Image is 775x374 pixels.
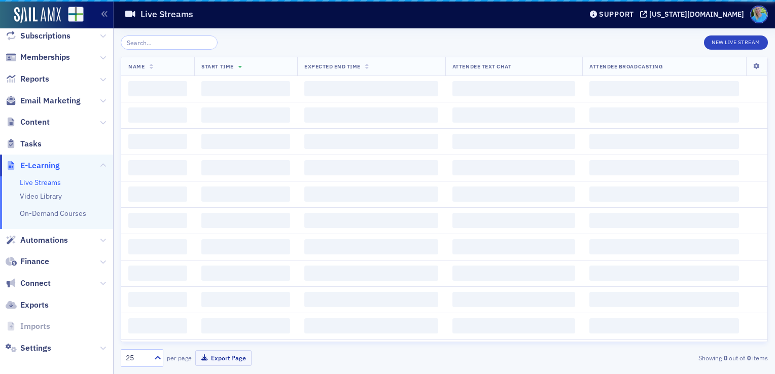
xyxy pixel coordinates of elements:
span: ‌ [128,160,187,175]
span: ‌ [201,318,290,333]
span: ‌ [128,213,187,228]
a: Exports [6,300,49,311]
span: ‌ [201,186,290,202]
span: Memberships [20,52,70,63]
input: Search… [121,35,218,50]
h1: Live Streams [140,8,193,20]
span: Profile [750,6,768,23]
span: ‌ [452,239,575,254]
span: ‌ [304,160,438,175]
a: Subscriptions [6,30,71,42]
span: ‌ [452,292,575,307]
span: ‌ [589,107,739,123]
span: Connect [20,278,51,289]
span: Attendee Text Chat [452,63,511,70]
span: ‌ [452,318,575,333]
span: ‌ [304,318,438,333]
span: ‌ [452,134,575,149]
a: On-Demand Courses [20,209,86,218]
span: Settings [20,343,51,354]
span: ‌ [201,239,290,254]
span: ‌ [304,213,438,228]
span: ‌ [128,292,187,307]
span: ‌ [201,160,290,175]
span: ‌ [128,134,187,149]
div: 25 [126,353,148,363]
span: ‌ [128,239,187,254]
strong: 0 [745,353,752,362]
span: ‌ [589,213,739,228]
span: ‌ [589,292,739,307]
span: ‌ [128,107,187,123]
span: ‌ [304,81,438,96]
span: ‌ [128,266,187,281]
span: ‌ [128,318,187,333]
span: Content [20,117,50,128]
span: Attendee Broadcasting [589,63,662,70]
button: New Live Stream [704,35,768,50]
a: Settings [6,343,51,354]
span: Email Marketing [20,95,81,106]
span: Expected End Time [304,63,361,70]
span: ‌ [304,134,438,149]
span: ‌ [589,239,739,254]
span: ‌ [201,107,290,123]
a: Memberships [6,52,70,63]
span: Exports [20,300,49,311]
div: Support [599,10,634,19]
label: per page [167,353,192,362]
a: Live Streams [20,178,61,187]
a: Reports [6,73,49,85]
span: Imports [20,321,50,332]
a: Automations [6,235,68,246]
span: ‌ [589,160,739,175]
span: ‌ [589,266,739,281]
span: Tasks [20,138,42,149]
span: ‌ [304,292,438,307]
a: Video Library [20,192,62,201]
span: ‌ [201,81,290,96]
span: ‌ [452,186,575,202]
span: Reports [20,73,49,85]
span: Automations [20,235,68,246]
a: Tasks [6,138,42,149]
span: ‌ [201,266,290,281]
a: Email Marketing [6,95,81,106]
span: Start Time [201,63,233,70]
img: SailAMX [14,7,61,23]
span: Subscriptions [20,30,71,42]
span: Name [128,63,145,70]
a: E-Learning [6,160,60,171]
span: ‌ [128,186,187,202]
span: E-Learning [20,160,60,171]
span: ‌ [452,107,575,123]
span: ‌ [589,134,739,149]
span: ‌ [201,213,290,228]
span: ‌ [201,292,290,307]
img: SailAMX [68,7,84,22]
a: Connect [6,278,51,289]
div: [US_STATE][DOMAIN_NAME] [649,10,744,19]
strong: 0 [722,353,729,362]
span: ‌ [452,160,575,175]
a: Finance [6,256,49,267]
span: ‌ [589,318,739,333]
div: Showing out of items [559,353,768,362]
a: Imports [6,321,50,332]
button: Export Page [195,350,252,366]
span: ‌ [452,213,575,228]
span: ‌ [304,107,438,123]
span: ‌ [452,81,575,96]
a: Content [6,117,50,128]
span: Finance [20,256,49,267]
span: ‌ [304,239,438,254]
a: View Homepage [61,7,84,24]
span: ‌ [304,266,438,281]
span: ‌ [201,134,290,149]
a: New Live Stream [704,37,768,46]
span: ‌ [452,266,575,281]
button: [US_STATE][DOMAIN_NAME] [640,11,748,18]
span: ‌ [128,81,187,96]
span: ‌ [589,186,739,202]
